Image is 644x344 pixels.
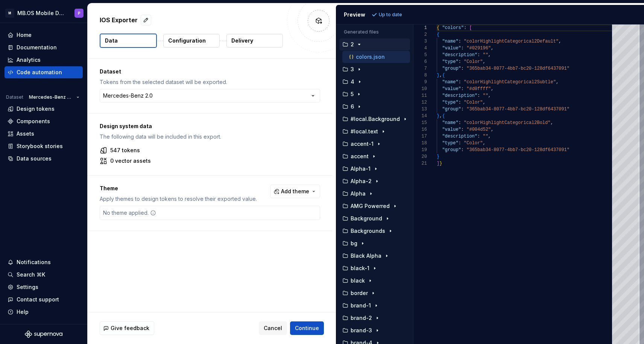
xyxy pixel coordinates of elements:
[437,113,439,119] span: }
[437,25,439,31] span: {
[442,134,477,139] span: "description"
[550,120,553,125] span: ,
[351,128,378,135] p: #local.text
[110,147,140,154] p: 547 tokens
[483,134,488,139] span: ""
[339,289,410,297] button: border
[351,91,354,97] p: 5
[442,127,461,132] span: "value"
[483,100,485,105] span: ,
[464,25,466,31] span: :
[464,39,559,44] span: "colorHighlightCategorical2Default"
[413,92,427,99] div: 11
[351,191,366,197] p: Alpha
[461,86,463,92] span: :
[351,79,354,85] p: 4
[442,80,458,85] span: "name"
[379,12,402,18] p: Up to date
[413,79,427,86] div: 9
[339,90,410,98] button: 5
[5,66,83,78] a: Code automation
[5,41,83,54] a: Documentation
[442,39,458,44] span: "name"
[442,73,445,78] span: {
[339,190,410,198] button: Alpha
[461,66,463,71] span: :
[464,141,483,146] span: "Color"
[17,271,45,278] div: Search ⌘K
[17,118,50,125] div: Components
[413,119,427,126] div: 15
[466,86,491,92] span: "#d0ffff"
[100,68,320,75] p: Dataset
[339,152,410,161] button: accent
[491,86,494,92] span: ,
[26,92,83,102] button: Mercedes-Benz 2.0
[29,94,73,100] span: Mercedes-Benz 2.0
[2,5,86,21] button: MMB.OS Mobile Design SystemP
[413,86,427,92] div: 10
[100,122,320,130] p: Design system data
[469,25,472,31] span: [
[413,31,427,38] div: 2
[6,94,23,100] div: Dataset
[231,37,253,44] p: Delivery
[442,25,464,31] span: "colors"
[466,147,570,153] span: "365bab34-8077-4bb7-bc20-128df6437091"
[442,66,461,71] span: "group"
[442,120,458,125] span: "name"
[17,56,41,64] div: Analytics
[437,32,439,37] span: {
[442,93,477,98] span: "description"
[488,52,491,58] span: ,
[488,93,491,98] span: ,
[464,120,550,125] span: "colorHighlightCategorical2Bold"
[100,78,320,86] p: Tokens from the selected dataset will be exported.
[458,39,461,44] span: :
[458,120,461,125] span: :
[559,39,561,44] span: ,
[351,203,390,209] p: AMG Powerred
[17,296,59,303] div: Contact support
[461,46,463,51] span: :
[413,126,427,133] div: 16
[351,278,365,284] p: black
[17,69,62,76] div: Code automation
[17,258,51,266] div: Notifications
[413,58,427,65] div: 6
[342,53,410,61] button: colors.json
[17,283,38,291] div: Settings
[339,78,410,86] button: 4
[413,140,427,147] div: 18
[5,54,83,66] a: Analytics
[458,80,461,85] span: :
[110,157,151,165] p: 0 vector assets
[17,105,55,113] div: Design tokens
[5,153,83,165] a: Data sources
[5,128,83,140] a: Assets
[413,133,427,140] div: 17
[442,52,477,58] span: "description"
[339,277,410,285] button: black
[339,214,410,223] button: Background
[339,102,410,111] button: 6
[17,142,63,150] div: Storybook stories
[344,11,365,18] div: Preview
[442,46,461,51] span: "value"
[442,107,461,112] span: "group"
[351,253,381,259] p: Black Alpha
[17,155,52,162] div: Data sources
[356,54,385,60] p: colors.json
[264,324,282,332] span: Cancel
[413,24,427,31] div: 1
[339,252,410,260] button: Black Alpha
[168,37,206,44] p: Configuration
[339,301,410,310] button: brand-1
[295,324,319,332] span: Continue
[351,240,357,246] p: bg
[351,228,385,234] p: Backgrounds
[413,106,427,113] div: 13
[281,188,309,195] span: Add theme
[100,321,154,335] button: Give feedback
[477,134,480,139] span: :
